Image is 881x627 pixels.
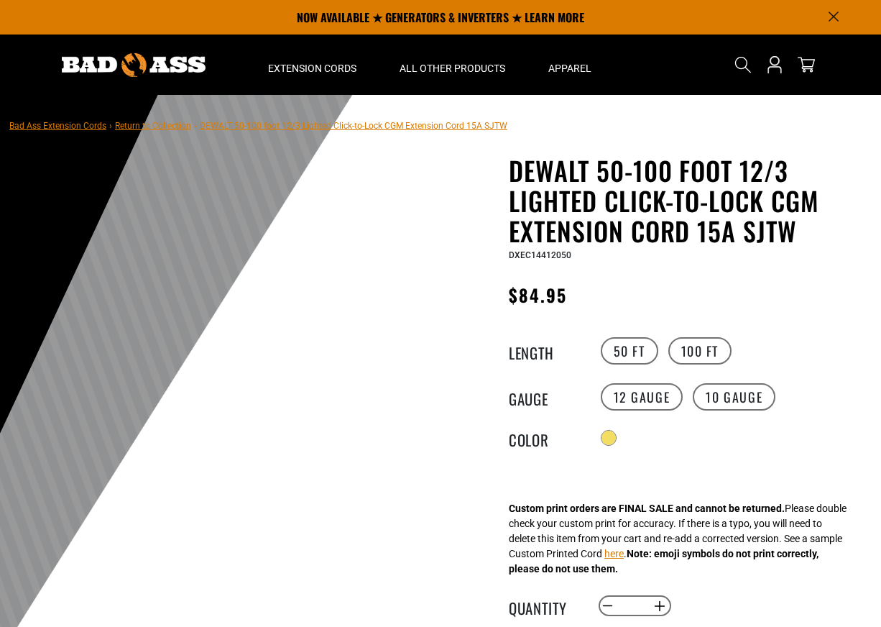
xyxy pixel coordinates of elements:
[509,342,581,360] legend: Length
[115,121,191,131] a: Return to Collection
[194,121,197,131] span: ›
[509,282,567,308] span: $84.95
[509,388,581,406] legend: Gauge
[62,53,206,77] img: Bad Ass Extension Cords
[668,337,732,365] label: 100 FT
[509,155,861,246] h1: DEWALT 50-100 foot 12/3 Lighted Click-to-Lock CGM Extension Cord 15A SJTW
[378,35,527,95] summary: All Other Products
[732,53,755,76] summary: Search
[246,35,378,95] summary: Extension Cords
[509,503,785,514] strong: Custom print orders are FINAL SALE and cannot be returned.
[400,62,505,75] span: All Other Products
[601,383,683,411] label: 12 Gauge
[693,383,775,411] label: 10 Gauge
[509,597,581,615] label: Quantity
[509,250,571,260] span: DXEC14412050
[509,429,581,447] legend: Color
[268,62,356,75] span: Extension Cords
[509,501,847,577] div: Please double check your custom print for accuracy. If there is a typo, you will need to delete t...
[200,121,507,131] span: DEWALT 50-100 foot 12/3 Lighted Click-to-Lock CGM Extension Cord 15A SJTW
[509,548,818,575] strong: Note: emoji symbols do not print correctly, please do not use them.
[548,62,591,75] span: Apparel
[604,546,624,562] button: here
[601,337,658,365] label: 50 FT
[9,121,106,131] a: Bad Ass Extension Cords
[527,35,613,95] summary: Apparel
[9,116,507,134] nav: breadcrumbs
[109,121,112,131] span: ›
